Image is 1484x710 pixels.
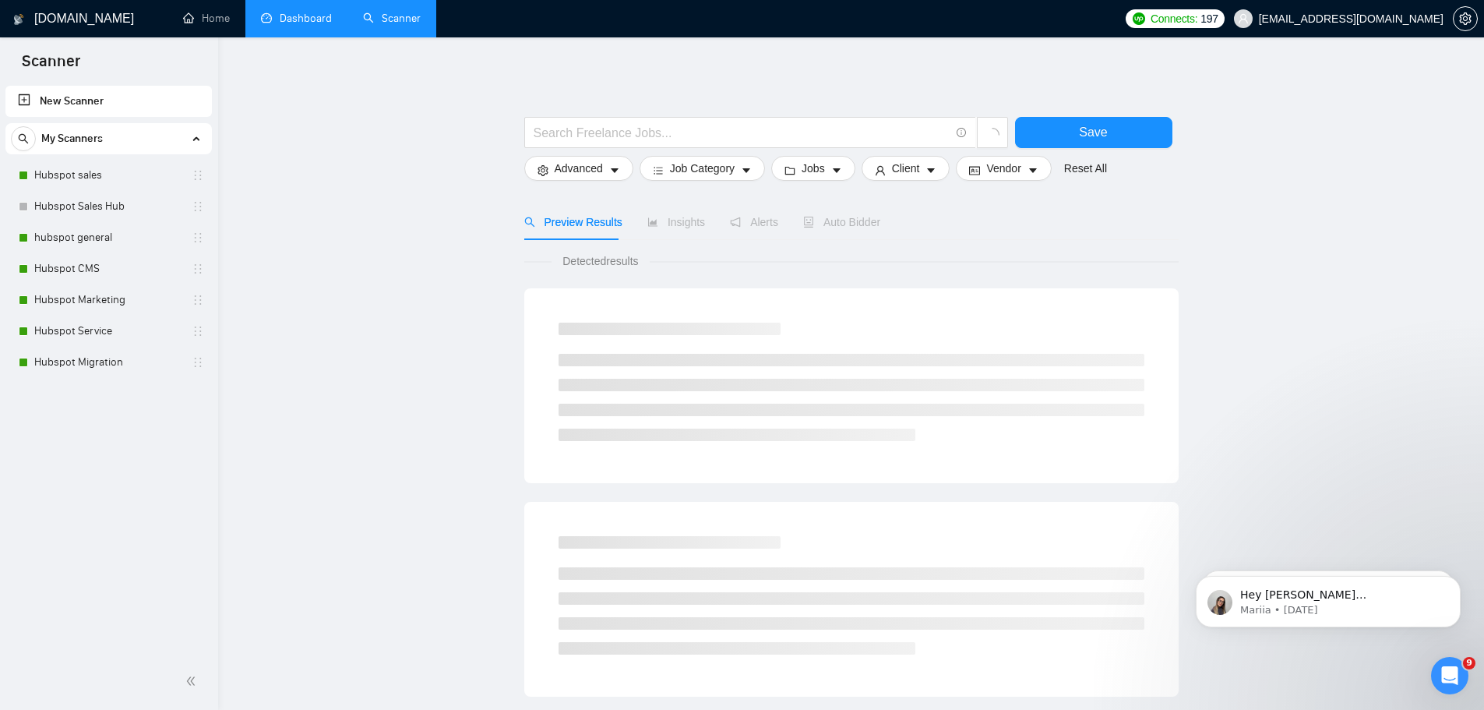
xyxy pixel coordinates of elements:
[647,217,658,228] span: area-chart
[784,164,795,176] span: folder
[18,86,199,117] a: New Scanner
[192,294,204,306] span: holder
[1079,122,1107,142] span: Save
[34,316,182,347] a: Hubspot Service
[34,160,182,191] a: Hubspot sales
[192,356,204,369] span: holder
[13,7,24,32] img: logo
[552,253,649,270] span: Detected results
[1453,12,1478,25] a: setting
[802,160,825,177] span: Jobs
[969,164,980,176] span: idcard
[1064,160,1107,177] a: Reset All
[1453,6,1478,31] button: setting
[653,164,664,176] span: bars
[670,160,735,177] span: Job Category
[538,164,548,176] span: setting
[12,133,35,144] span: search
[183,12,230,25] a: homeHome
[875,164,886,176] span: user
[1200,10,1218,27] span: 197
[803,217,814,228] span: robot
[892,160,920,177] span: Client
[34,191,182,222] a: Hubspot Sales Hub
[1463,657,1475,669] span: 9
[1172,543,1484,652] iframe: Intercom notifications message
[9,50,93,83] span: Scanner
[1151,10,1197,27] span: Connects:
[555,160,603,177] span: Advanced
[1133,12,1145,25] img: upwork-logo.png
[957,128,967,138] span: info-circle
[192,231,204,244] span: holder
[534,123,950,143] input: Search Freelance Jobs...
[925,164,936,176] span: caret-down
[730,217,741,228] span: notification
[192,200,204,213] span: holder
[524,156,633,181] button: settingAdvancedcaret-down
[261,12,332,25] a: dashboardDashboard
[5,86,212,117] li: New Scanner
[831,164,842,176] span: caret-down
[730,216,778,228] span: Alerts
[11,126,36,151] button: search
[192,325,204,337] span: holder
[34,284,182,316] a: Hubspot Marketing
[185,673,201,689] span: double-left
[41,123,103,154] span: My Scanners
[647,216,705,228] span: Insights
[34,253,182,284] a: Hubspot CMS
[68,45,269,259] span: Hey [PERSON_NAME][EMAIL_ADDRESS][DOMAIN_NAME], Looks like your Upwork agency HubsPlanet ran out o...
[640,156,765,181] button: barsJob Categorycaret-down
[1015,117,1172,148] button: Save
[34,222,182,253] a: hubspot general
[741,164,752,176] span: caret-down
[192,169,204,182] span: holder
[1238,13,1249,24] span: user
[363,12,421,25] a: searchScanner
[986,160,1020,177] span: Vendor
[803,216,880,228] span: Auto Bidder
[1431,657,1468,694] iframe: Intercom live chat
[5,123,212,378] li: My Scanners
[956,156,1051,181] button: idcardVendorcaret-down
[68,60,269,74] p: Message from Mariia, sent 2w ago
[1028,164,1038,176] span: caret-down
[524,216,622,228] span: Preview Results
[771,156,855,181] button: folderJobscaret-down
[524,217,535,228] span: search
[862,156,950,181] button: userClientcaret-down
[985,128,999,142] span: loading
[192,263,204,275] span: holder
[34,347,182,378] a: Hubspot Migration
[609,164,620,176] span: caret-down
